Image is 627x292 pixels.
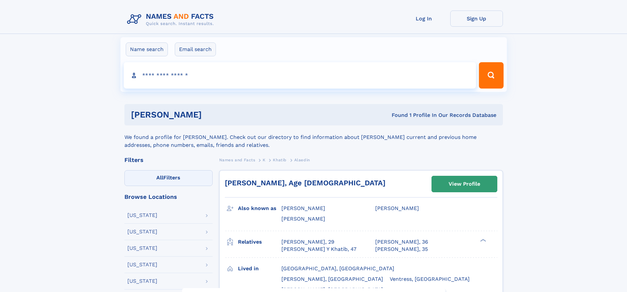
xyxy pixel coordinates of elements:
[281,246,356,253] a: [PERSON_NAME] Y Khatib, 47
[375,246,428,253] a: [PERSON_NAME], 35
[124,170,213,186] label: Filters
[124,194,213,200] div: Browse Locations
[281,276,383,282] span: [PERSON_NAME], [GEOGRAPHIC_DATA]
[156,174,163,181] span: All
[273,158,287,162] span: Khatib
[127,229,157,234] div: [US_STATE]
[479,238,486,242] div: ❯
[297,112,496,119] div: Found 1 Profile In Our Records Database
[398,11,450,27] a: Log In
[238,236,281,248] h3: Relatives
[479,62,503,89] button: Search Button
[124,125,503,149] div: We found a profile for [PERSON_NAME]. Check out our directory to find information about [PERSON_N...
[281,216,325,222] span: [PERSON_NAME]
[175,42,216,56] label: Email search
[131,111,297,119] h1: [PERSON_NAME]
[375,238,428,246] a: [PERSON_NAME], 36
[263,156,266,164] a: K
[127,213,157,218] div: [US_STATE]
[124,62,476,89] input: search input
[238,203,281,214] h3: Also known as
[281,238,334,246] a: [PERSON_NAME], 29
[281,265,394,272] span: [GEOGRAPHIC_DATA], [GEOGRAPHIC_DATA]
[225,179,385,187] a: [PERSON_NAME], Age [DEMOGRAPHIC_DATA]
[273,156,287,164] a: Khatib
[127,262,157,267] div: [US_STATE]
[281,205,325,211] span: [PERSON_NAME]
[449,176,480,192] div: View Profile
[450,11,503,27] a: Sign Up
[127,246,157,251] div: [US_STATE]
[294,158,310,162] span: Alaedin
[126,42,168,56] label: Name search
[375,205,419,211] span: [PERSON_NAME]
[263,158,266,162] span: K
[124,11,219,28] img: Logo Names and Facts
[124,157,213,163] div: Filters
[432,176,497,192] a: View Profile
[390,276,470,282] span: Ventress, [GEOGRAPHIC_DATA]
[219,156,255,164] a: Names and Facts
[238,263,281,274] h3: Lived in
[127,279,157,284] div: [US_STATE]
